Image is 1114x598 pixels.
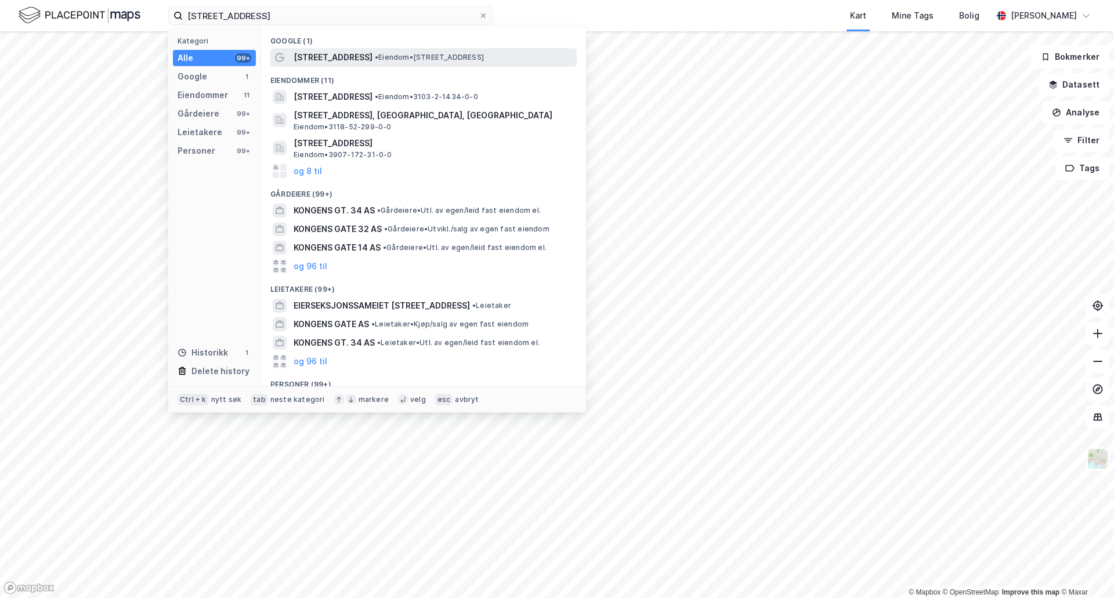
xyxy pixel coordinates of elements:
[1087,448,1109,470] img: Z
[410,395,426,404] div: velg
[1056,542,1114,598] iframe: Chat Widget
[371,320,375,328] span: •
[261,67,586,88] div: Eiendommer (11)
[261,371,586,392] div: Personer (99+)
[294,317,369,331] span: KONGENS GATE AS
[1039,73,1109,96] button: Datasett
[455,395,479,404] div: avbryt
[183,7,479,24] input: Søk på adresse, matrikkel, gårdeiere, leietakere eller personer
[211,395,242,404] div: nytt søk
[178,144,215,158] div: Personer
[375,92,378,101] span: •
[242,90,251,100] div: 11
[178,125,222,139] div: Leietakere
[377,206,381,215] span: •
[375,53,378,61] span: •
[1056,542,1114,598] div: Kontrollprogram for chat
[235,146,251,155] div: 99+
[909,588,941,596] a: Mapbox
[294,241,381,255] span: KONGENS GATE 14 AS
[294,164,322,178] button: og 8 til
[178,51,193,65] div: Alle
[383,243,386,252] span: •
[3,581,55,595] a: Mapbox homepage
[270,395,325,404] div: neste kategori
[178,88,228,102] div: Eiendommer
[850,9,866,23] div: Kart
[294,122,392,132] span: Eiendom • 3118-52-299-0-0
[294,354,327,368] button: og 96 til
[359,395,389,404] div: markere
[1055,157,1109,180] button: Tags
[377,206,541,215] span: Gårdeiere • Utl. av egen/leid fast eiendom el.
[294,299,470,313] span: EIERSEKSJONSSAMEIET [STREET_ADDRESS]
[384,224,388,233] span: •
[261,27,586,48] div: Google (1)
[384,224,549,234] span: Gårdeiere • Utvikl./salg av egen fast eiendom
[1054,129,1109,152] button: Filter
[294,108,572,122] span: [STREET_ADDRESS], [GEOGRAPHIC_DATA], [GEOGRAPHIC_DATA]
[261,180,586,201] div: Gårdeiere (99+)
[1011,9,1077,23] div: [PERSON_NAME]
[892,9,934,23] div: Mine Tags
[294,259,327,273] button: og 96 til
[235,128,251,137] div: 99+
[1031,45,1109,68] button: Bokmerker
[235,109,251,118] div: 99+
[294,204,375,218] span: KONGENS GT. 34 AS
[294,50,372,64] span: [STREET_ADDRESS]
[178,107,219,121] div: Gårdeiere
[375,92,478,102] span: Eiendom • 3103-2-1434-0-0
[1042,101,1109,124] button: Analyse
[178,394,209,405] div: Ctrl + k
[294,222,382,236] span: KONGENS GATE 32 AS
[959,9,979,23] div: Bolig
[242,348,251,357] div: 1
[235,53,251,63] div: 99+
[178,37,256,45] div: Kategori
[294,336,375,350] span: KONGENS GT. 34 AS
[472,301,511,310] span: Leietaker
[191,364,249,378] div: Delete history
[1002,588,1059,596] a: Improve this map
[261,276,586,296] div: Leietakere (99+)
[377,338,540,347] span: Leietaker • Utl. av egen/leid fast eiendom el.
[294,136,572,150] span: [STREET_ADDRESS]
[943,588,999,596] a: OpenStreetMap
[472,301,476,310] span: •
[383,243,547,252] span: Gårdeiere • Utl. av egen/leid fast eiendom el.
[375,53,484,62] span: Eiendom • [STREET_ADDRESS]
[178,346,228,360] div: Historikk
[19,5,140,26] img: logo.f888ab2527a4732fd821a326f86c7f29.svg
[242,72,251,81] div: 1
[251,394,268,405] div: tab
[371,320,529,329] span: Leietaker • Kjøp/salg av egen fast eiendom
[294,150,392,160] span: Eiendom • 3907-172-31-0-0
[377,338,381,347] span: •
[294,90,372,104] span: [STREET_ADDRESS]
[178,70,207,84] div: Google
[435,394,453,405] div: esc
